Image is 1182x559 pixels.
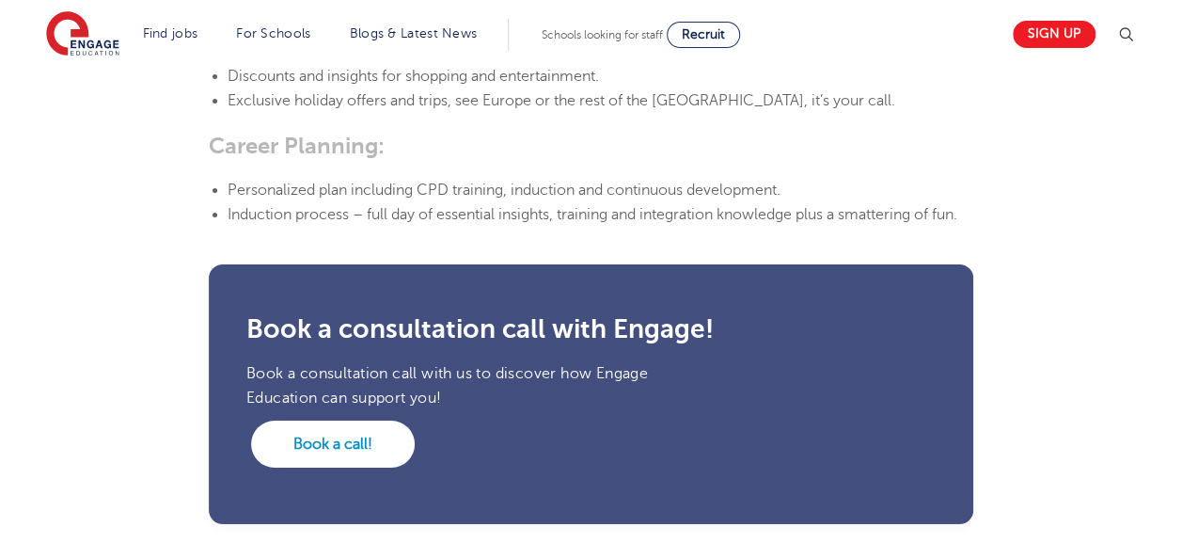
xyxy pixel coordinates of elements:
[251,421,415,468] a: Book a call!
[1013,21,1095,48] a: Sign up
[350,26,478,40] a: Blogs & Latest News
[143,26,198,40] a: Find jobs
[542,28,663,41] span: Schools looking for staff
[228,182,780,199] span: Personalized plan including CPD training, induction and continuous development.
[246,361,715,411] p: Book a consultation call with us to discover how Engage Education can support you!
[46,11,119,58] img: Engage Education
[667,22,740,48] a: Recruit
[246,316,936,343] h3: Book a consultation call with Engage!
[228,206,957,223] span: Induction process – full day of essential insights, training and integration knowledge plus a sma...
[228,92,895,109] span: Exclusive holiday offers and trips, see Europe or the rest of the [GEOGRAPHIC_DATA], it’s your call.
[228,68,599,85] span: Discounts and insights for shopping and entertainment.
[209,133,385,159] span: Career Planning:
[682,27,725,41] span: Recruit
[236,26,310,40] a: For Schools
